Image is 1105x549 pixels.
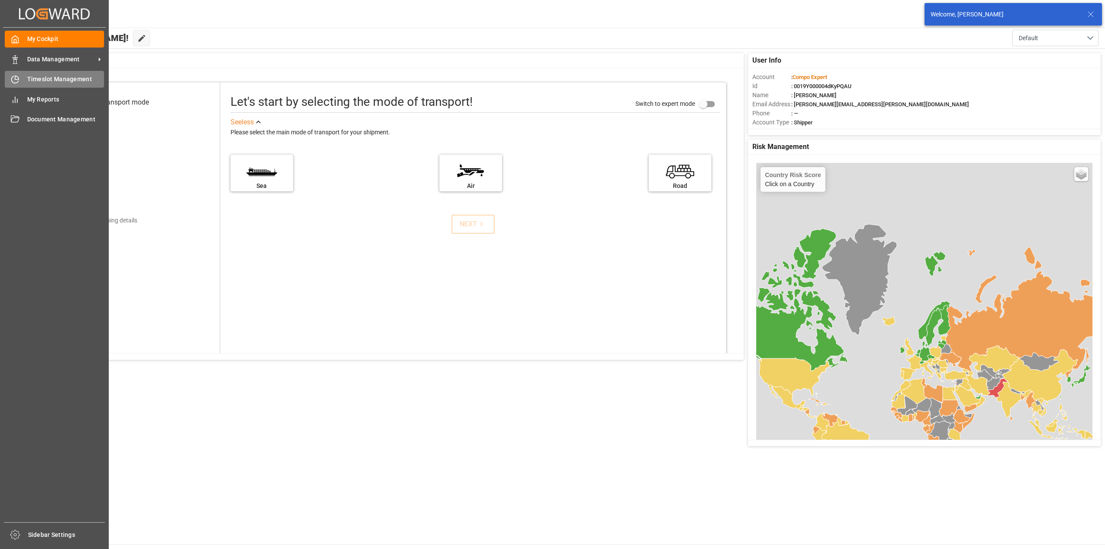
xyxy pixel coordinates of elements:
[5,111,104,128] a: Document Management
[27,95,104,104] span: My Reports
[27,35,104,44] span: My Cockpit
[791,119,813,126] span: : Shipper
[1019,34,1038,43] span: Default
[27,75,104,84] span: Timeslot Management
[635,100,695,107] span: Switch to expert mode
[235,181,289,190] div: Sea
[5,71,104,88] a: Timeslot Management
[791,83,852,89] span: : 0019Y000004dKyPQAU
[791,101,969,108] span: : [PERSON_NAME][EMAIL_ADDRESS][PERSON_NAME][DOMAIN_NAME]
[1012,30,1099,46] button: open menu
[791,74,827,80] span: :
[230,117,254,127] div: See less
[752,55,781,66] span: User Info
[451,215,495,234] button: NEXT
[230,127,720,138] div: Please select the main mode of transport for your shipment.
[27,115,104,124] span: Document Management
[444,181,498,190] div: Air
[82,97,149,108] div: Select transport mode
[791,92,837,98] span: : [PERSON_NAME]
[931,10,1079,19] div: Welcome, [PERSON_NAME]
[27,55,95,64] span: Data Management
[791,110,798,117] span: : —
[765,171,821,178] h4: Country Risk Score
[752,91,791,100] span: Name
[5,31,104,48] a: My Cockpit
[28,530,105,539] span: Sidebar Settings
[752,142,809,152] span: Risk Management
[765,171,821,187] div: Click on a Country
[5,91,104,108] a: My Reports
[752,100,791,109] span: Email Address
[460,219,486,229] div: NEXT
[752,82,791,91] span: Id
[752,73,791,82] span: Account
[752,109,791,118] span: Phone
[653,181,707,190] div: Road
[752,118,791,127] span: Account Type
[1074,167,1088,181] a: Layers
[230,93,473,111] div: Let's start by selecting the mode of transport!
[792,74,827,80] span: Compo Expert
[83,216,137,225] div: Add shipping details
